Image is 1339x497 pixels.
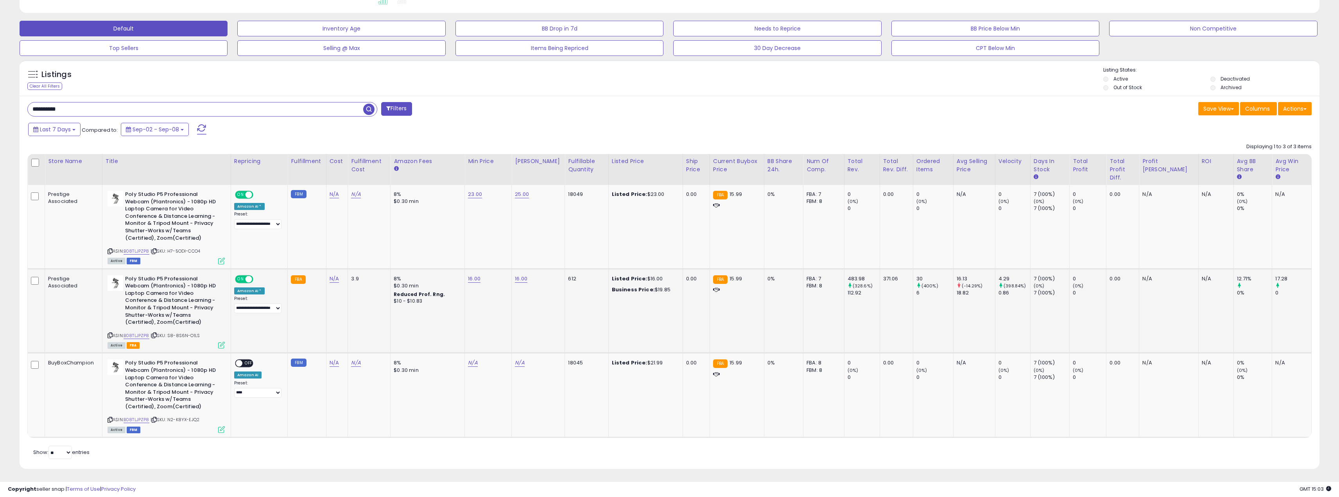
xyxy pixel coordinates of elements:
div: 16.13 [957,275,995,282]
a: N/A [330,359,339,367]
span: | SKU: S8-8S6N-O1LS [151,332,200,339]
div: 0.00 [686,191,704,198]
div: 30 [916,275,953,282]
small: (0%) [1237,198,1248,205]
a: 23.00 [468,190,482,198]
p: Listing States: [1103,66,1319,74]
span: OFF [252,192,265,198]
div: Preset: [234,212,281,229]
div: 0 [998,359,1030,366]
div: Profit [PERSON_NAME] [1142,157,1195,174]
div: 0 [916,374,953,381]
img: 3102Cs4lVnL._SL40_.jpg [108,191,123,206]
div: N/A [1202,275,1228,282]
div: 7 (100%) [1034,191,1069,198]
div: $0.30 min [394,367,459,374]
div: Total Rev. [848,157,877,174]
button: Needs to Reprice [673,21,881,36]
div: $0.30 min [394,198,459,205]
div: Title [106,157,228,165]
span: 2025-09-16 15:03 GMT [1300,485,1331,493]
a: Terms of Use [67,485,100,493]
small: (0%) [916,367,927,373]
div: 0 [1073,374,1106,381]
div: 0 [916,205,953,212]
div: 3.9 [351,275,384,282]
b: Poly Studio P5 Professional Webcam (Plantronics) - 1080p HD Laptop Camera for Video Conference & ... [125,191,220,244]
small: (0%) [1073,283,1084,289]
span: OFF [252,276,265,282]
div: BB Share 24h. [767,157,800,174]
a: 16.00 [468,275,480,283]
div: 0 [1073,205,1106,212]
div: 18049 [568,191,602,198]
div: Min Price [468,157,508,165]
div: BuyBoxChampion [48,359,96,366]
div: 0% [1237,359,1272,366]
small: (0%) [1073,198,1084,205]
div: Ship Price [686,157,706,174]
button: Non Competitive [1109,21,1317,36]
label: Active [1113,75,1128,82]
span: | SKU: H7-5ODI-CCO4 [151,248,200,254]
img: 3102Cs4lVnL._SL40_.jpg [108,359,123,375]
button: Default [20,21,228,36]
div: Listed Price [612,157,679,165]
div: 7 (100%) [1034,359,1069,366]
b: Poly Studio P5 Professional Webcam (Plantronics) - 1080p HD Laptop Camera for Video Conference & ... [125,359,220,412]
div: Avg Selling Price [957,157,992,174]
span: 15.99 [730,359,742,366]
div: 0 [998,205,1030,212]
div: Amazon AI * [234,203,265,210]
button: Columns [1240,102,1277,115]
span: OFF [242,360,255,367]
div: 112.92 [848,289,880,296]
div: Amazon Fees [394,157,461,165]
div: FBM: 8 [807,367,838,374]
small: (0%) [998,198,1009,205]
div: 0 [1073,275,1106,282]
div: 4.29 [998,275,1030,282]
div: $21.99 [612,359,677,366]
span: 15.99 [730,190,742,198]
button: CPT Below Min [891,40,1099,56]
div: Clear All Filters [27,83,62,90]
div: 0 [1073,289,1106,296]
a: B08TLJPZP8 [124,332,149,339]
div: Velocity [998,157,1027,165]
div: 7 (100%) [1034,289,1069,296]
span: Columns [1245,105,1270,113]
button: Filters [381,102,412,116]
div: Preset: [234,296,281,314]
div: N/A [1142,359,1192,366]
div: 0 [1073,191,1106,198]
div: N/A [957,359,989,366]
a: B08TLJPZP8 [124,248,149,255]
div: Store Name [48,157,99,165]
span: Compared to: [82,126,118,134]
a: N/A [515,359,524,367]
div: 0.00 [883,191,907,198]
div: 0% [767,191,797,198]
div: Ordered Items [916,157,950,174]
div: 0 [1073,359,1106,366]
small: (0%) [1034,367,1045,373]
button: Top Sellers [20,40,228,56]
div: ASIN: [108,359,225,432]
div: 8% [394,359,459,366]
div: N/A [1202,191,1228,198]
small: (0%) [1034,283,1045,289]
a: N/A [468,359,477,367]
a: 16.00 [515,275,527,283]
div: 483.98 [848,275,880,282]
div: Amazon AI * [234,287,265,294]
button: Items Being Repriced [455,40,663,56]
div: 0 [916,359,953,366]
div: 0 [1275,289,1311,296]
small: (0%) [916,198,927,205]
div: 7 (100%) [1034,205,1069,212]
span: Sep-02 - Sep-08 [133,126,179,133]
div: Cost [330,157,345,165]
small: (0%) [848,198,859,205]
span: FBA [127,342,140,349]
